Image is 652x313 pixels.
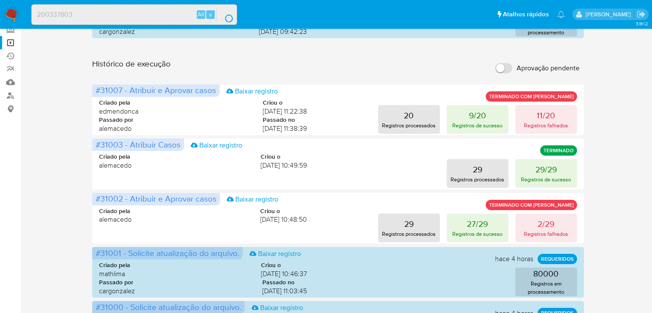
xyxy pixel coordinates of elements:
span: Alt [198,10,204,18]
span: 3.161.2 [635,20,648,27]
button: search-icon [216,9,234,21]
span: Atalhos rápidos [503,10,549,19]
p: matias.logusso@mercadopago.com.br [585,10,634,18]
span: s [209,10,212,18]
a: Sair [637,10,646,19]
a: Notificações [557,11,565,18]
input: Pesquise usuários ou casos... [32,9,237,20]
